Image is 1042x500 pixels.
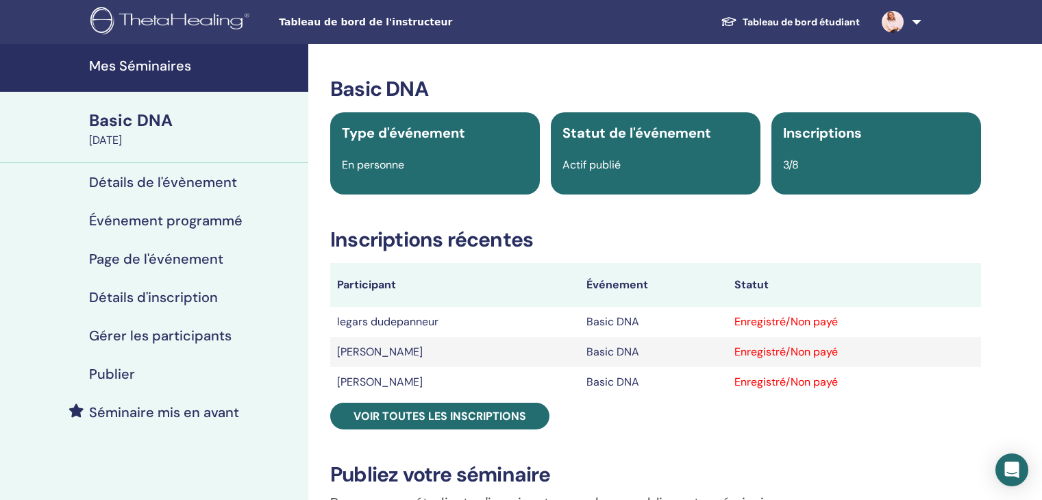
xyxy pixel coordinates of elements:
span: Inscriptions [783,124,862,142]
div: Enregistré/Non payé [734,344,974,360]
h4: Mes Séminaires [89,58,300,74]
h3: Inscriptions récentes [330,227,981,252]
h4: Page de l'événement [89,251,223,267]
td: [PERSON_NAME] [330,367,580,397]
td: Basic DNA [580,337,728,367]
th: Événement [580,263,728,307]
h4: Détails de l'évènement [89,174,237,190]
img: graduation-cap-white.svg [721,16,737,27]
a: Voir toutes les inscriptions [330,403,549,429]
span: 3/8 [783,158,799,172]
th: Statut [728,263,981,307]
span: Actif publié [562,158,621,172]
th: Participant [330,263,580,307]
span: Tableau de bord de l'instructeur [279,15,484,29]
span: Type d'événement [342,124,465,142]
h4: Publier [89,366,135,382]
span: Voir toutes les inscriptions [353,409,526,423]
img: logo.png [90,7,254,38]
td: [PERSON_NAME] [330,337,580,367]
h4: Séminaire mis en avant [89,404,239,421]
h3: Basic DNA [330,77,981,101]
h4: Gérer les participants [89,327,232,344]
h4: Détails d'inscription [89,289,218,305]
h3: Publiez votre séminaire [330,462,981,487]
td: legars dudepanneur [330,307,580,337]
div: [DATE] [89,132,300,149]
a: Tableau de bord étudiant [710,10,871,35]
td: Basic DNA [580,367,728,397]
span: Statut de l'événement [562,124,711,142]
div: Enregistré/Non payé [734,314,974,330]
span: En personne [342,158,404,172]
img: default.jpg [882,11,904,33]
h4: Événement programmé [89,212,243,229]
div: Open Intercom Messenger [995,453,1028,486]
a: Basic DNA[DATE] [81,109,308,149]
div: Basic DNA [89,109,300,132]
td: Basic DNA [580,307,728,337]
div: Enregistré/Non payé [734,374,974,390]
